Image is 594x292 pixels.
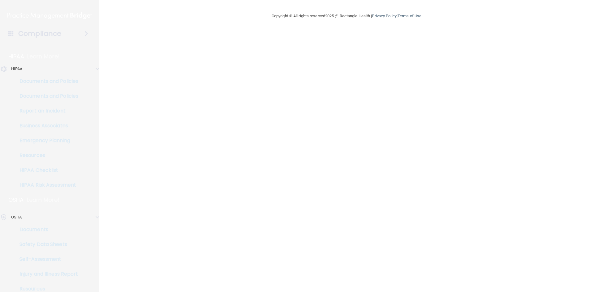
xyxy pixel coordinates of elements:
[4,152,88,159] p: Resources
[4,286,88,292] p: Resources
[27,196,60,204] p: Learn More!
[4,78,88,84] p: Documents and Policies
[398,14,421,18] a: Terms of Use
[11,65,23,73] p: HIPAA
[18,29,61,38] h4: Compliance
[372,14,396,18] a: Privacy Policy
[4,123,88,129] p: Business Associates
[7,10,92,22] img: PMB logo
[4,93,88,99] p: Documents and Policies
[8,196,24,204] p: OSHA
[27,53,60,60] p: Learn More!
[4,241,88,248] p: Safety Data Sheets
[4,108,88,114] p: Report an Incident
[4,182,88,188] p: HIPAA Risk Assessment
[4,271,88,277] p: Injury and Illness Report
[4,226,88,233] p: Documents
[11,214,22,221] p: OSHA
[4,167,88,173] p: HIPAA Checklist
[234,6,459,26] div: Copyright © All rights reserved 2025 @ Rectangle Health | |
[4,138,88,144] p: Emergency Planning
[4,256,88,262] p: Self-Assessment
[8,53,24,60] p: HIPAA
